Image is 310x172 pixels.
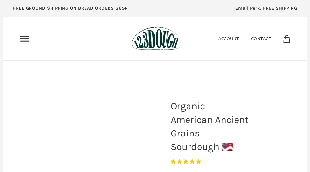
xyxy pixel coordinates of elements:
h1: Organic American Ancient Grains Sourdough 🇺🇸 [166,96,253,157]
nav: Primary [19,34,30,44]
a: Email Perk: FREE SHIPPING [226,3,307,17]
a: Contact [246,32,277,45]
a: FREE GROUND SHIPPING ON BREAD ORDERS $65+ [3,3,137,17]
span: Email Perk: FREE SHIPPING [235,5,297,11]
img: 123Dough Bakery [132,27,181,51]
p: FREE GROUND SHIPPING ON BREAD ORDERS $65+ [13,5,127,12]
span: 4.93 stars [171,159,202,165]
a: Account [218,36,239,41]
